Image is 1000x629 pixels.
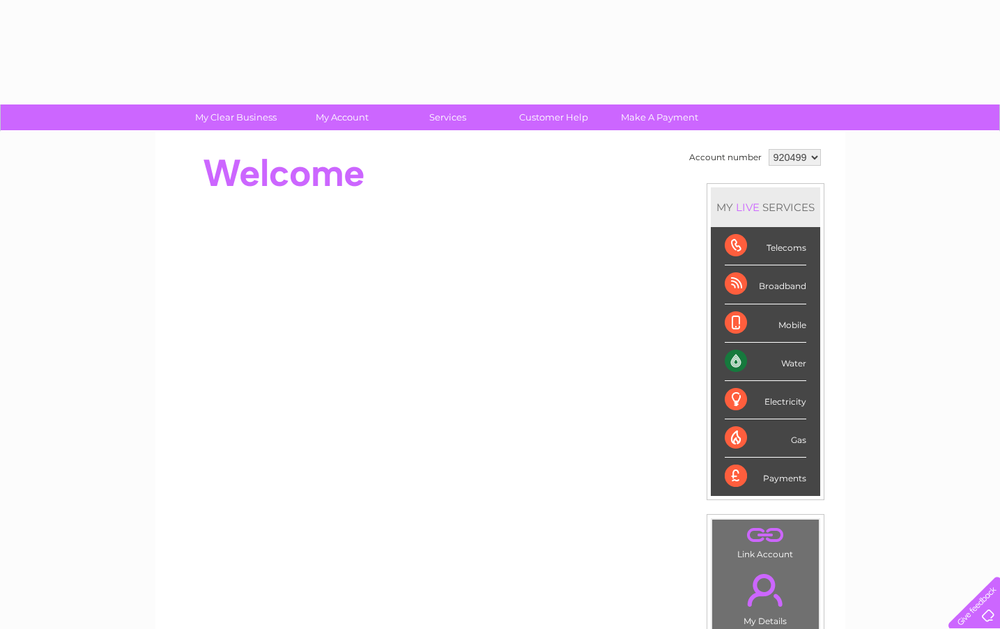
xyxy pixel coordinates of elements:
td: Account number [686,146,765,169]
div: Mobile [725,304,806,343]
a: My Clear Business [178,104,293,130]
a: . [716,566,815,614]
a: Services [390,104,505,130]
div: Payments [725,458,806,495]
div: Telecoms [725,227,806,265]
div: MY SERVICES [711,187,820,227]
a: My Account [284,104,399,130]
div: LIVE [733,201,762,214]
div: Electricity [725,381,806,419]
a: Customer Help [496,104,611,130]
a: Make A Payment [602,104,717,130]
a: . [716,523,815,548]
div: Gas [725,419,806,458]
div: Water [725,343,806,381]
div: Broadband [725,265,806,304]
td: Link Account [711,519,820,563]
